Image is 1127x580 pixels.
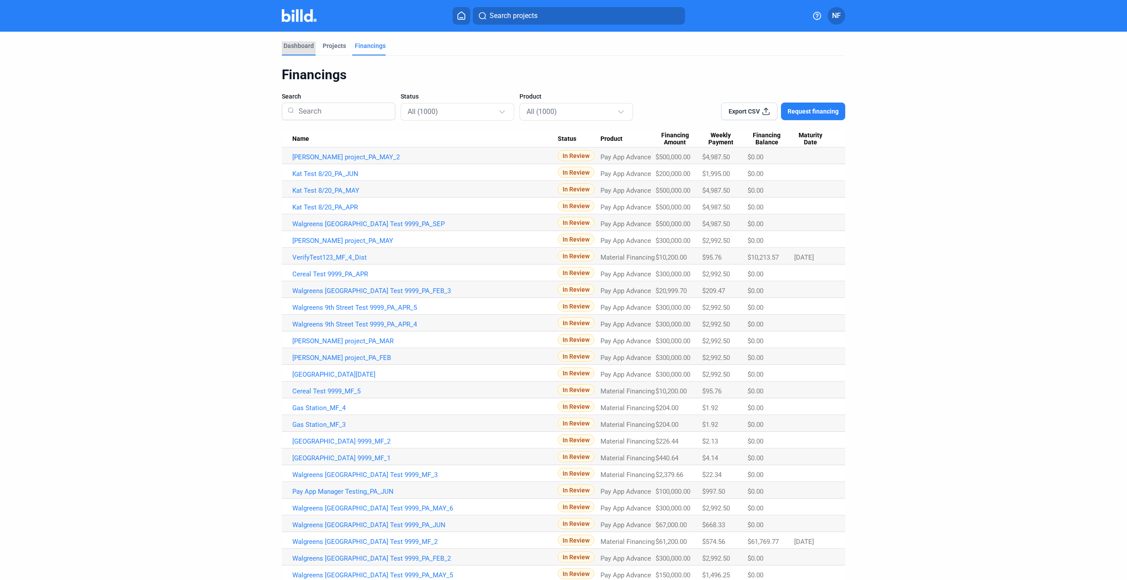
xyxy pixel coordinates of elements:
[656,554,690,562] span: $300,000.00
[292,135,309,143] span: Name
[600,521,651,529] span: Pay App Advance
[656,421,678,429] span: $204.00
[702,521,725,529] span: $668.33
[748,404,763,412] span: $0.00
[702,304,730,312] span: $2,992.50
[558,167,594,178] span: In Review
[702,187,730,195] span: $4,987.50
[600,304,651,312] span: Pay App Advance
[408,107,438,116] mat-select-trigger: All (1000)
[656,220,690,228] span: $500,000.00
[748,220,763,228] span: $0.00
[600,320,651,328] span: Pay App Advance
[292,471,558,479] a: Walgreens [GEOGRAPHIC_DATA] Test 9999_MF_3
[558,217,594,228] span: In Review
[656,371,690,378] span: $300,000.00
[832,11,841,21] span: NF
[600,471,655,479] span: Material Financing
[558,301,594,312] span: In Review
[292,253,558,261] a: VerifyTest123_MF_4_Dist
[558,418,594,429] span: In Review
[282,92,301,101] span: Search
[702,538,725,546] span: $574.56
[527,107,557,116] mat-select-trigger: All (1000)
[558,551,594,562] span: In Review
[748,132,786,147] span: Financing Balance
[600,337,651,345] span: Pay App Advance
[558,135,576,143] span: Status
[656,571,690,579] span: $150,000.00
[292,538,558,546] a: Walgreens [GEOGRAPHIC_DATA] Test 9999_MF_2
[558,267,594,278] span: In Review
[558,135,601,143] div: Status
[292,170,558,178] a: Kat Test 8/20_PA_JUN
[656,538,687,546] span: $61,200.00
[600,220,651,228] span: Pay App Advance
[295,100,390,123] input: Search
[702,504,730,512] span: $2,992.50
[292,135,558,143] div: Name
[702,132,739,147] span: Weekly Payment
[292,187,558,195] a: Kat Test 8/20_PA_MAY
[794,132,835,147] div: Maturity Date
[558,535,594,546] span: In Review
[600,454,655,462] span: Material Financing
[292,270,558,278] a: Cereal Test 9999_PA_APR
[702,421,718,429] span: $1.92
[748,471,763,479] span: $0.00
[558,518,594,529] span: In Review
[600,153,651,161] span: Pay App Advance
[721,103,777,120] button: Export CSV
[600,421,655,429] span: Material Financing
[600,404,655,412] span: Material Financing
[323,41,346,50] div: Projects
[558,250,594,261] span: In Review
[748,354,763,362] span: $0.00
[748,504,763,512] span: $0.00
[748,437,763,445] span: $0.00
[702,571,730,579] span: $1,496.25
[748,371,763,378] span: $0.00
[656,170,690,178] span: $200,000.00
[558,367,594,378] span: In Review
[600,237,651,245] span: Pay App Advance
[656,521,687,529] span: $67,000.00
[519,92,541,101] span: Product
[292,404,558,412] a: Gas Station_MF_4
[292,437,558,445] a: [GEOGRAPHIC_DATA] 9999_MF_2
[656,337,690,345] span: $300,000.00
[600,371,651,378] span: Pay App Advance
[748,320,763,328] span: $0.00
[292,504,558,512] a: Walgreens [GEOGRAPHIC_DATA] Test 9999_PA_MAY_6
[656,132,702,147] div: Financing Amount
[656,504,690,512] span: $300,000.00
[600,287,651,295] span: Pay App Advance
[702,253,722,261] span: $95.76
[558,200,594,211] span: In Review
[794,132,827,147] span: Maturity Date
[656,304,690,312] span: $300,000.00
[473,7,685,25] button: Search projects
[558,568,594,579] span: In Review
[748,421,763,429] span: $0.00
[702,371,730,378] span: $2,992.50
[702,337,730,345] span: $2,992.50
[656,153,690,161] span: $500,000.00
[600,270,651,278] span: Pay App Advance
[702,437,718,445] span: $2.13
[282,66,845,83] div: Financings
[828,7,845,25] button: NF
[748,287,763,295] span: $0.00
[702,203,730,211] span: $4,987.50
[656,270,690,278] span: $300,000.00
[748,253,779,261] span: $10,213.57
[600,571,651,579] span: Pay App Advance
[794,538,814,546] span: [DATE]
[702,320,730,328] span: $2,992.50
[656,471,683,479] span: $2,379.66
[702,554,730,562] span: $2,992.50
[292,354,558,362] a: [PERSON_NAME] project_PA_FEB
[292,237,558,245] a: [PERSON_NAME] project_PA_MAY
[490,11,538,21] span: Search projects
[558,234,594,245] span: In Review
